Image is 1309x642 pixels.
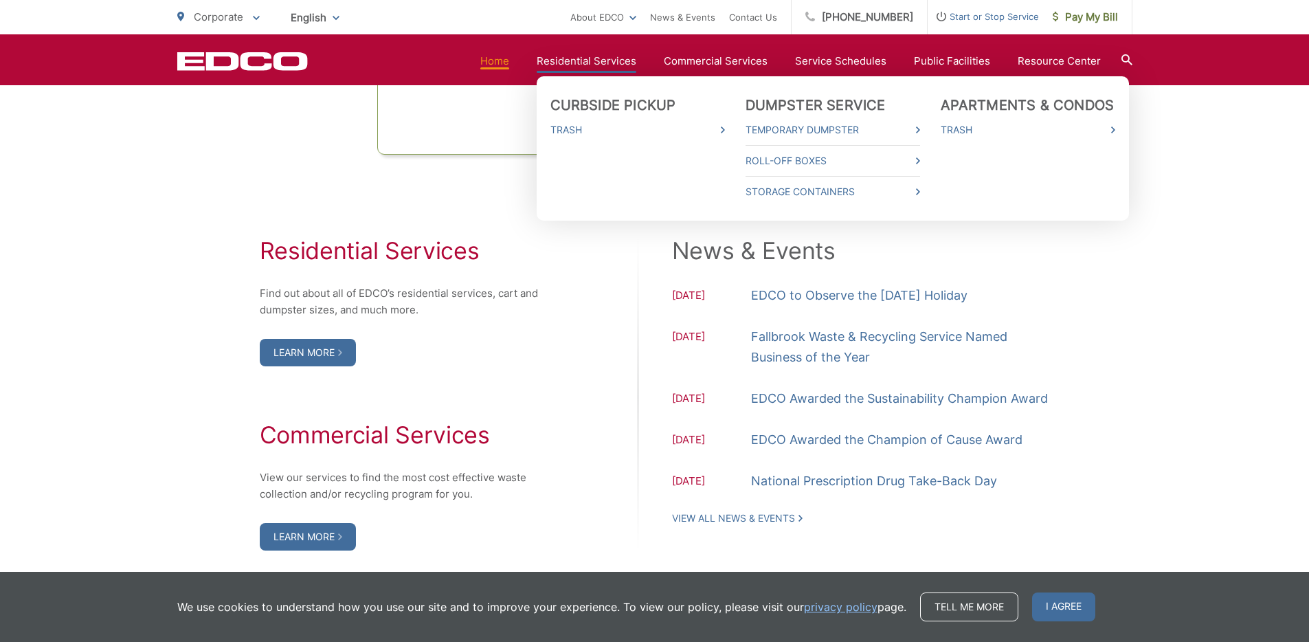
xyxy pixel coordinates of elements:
[672,390,751,409] span: [DATE]
[672,473,751,491] span: [DATE]
[751,285,967,306] a: EDCO to Observe the [DATE] Holiday
[570,9,636,25] a: About EDCO
[260,339,356,366] a: Learn More
[537,53,636,69] a: Residential Services
[260,285,555,318] p: Find out about all of EDCO’s residential services, cart and dumpster sizes, and much more.
[260,469,555,502] p: View our services to find the most cost effective waste collection and/or recycling program for you.
[746,153,920,169] a: Roll-Off Boxes
[177,599,906,615] p: We use cookies to understand how you use our site and to improve your experience. To view our pol...
[650,9,715,25] a: News & Events
[751,430,1022,450] a: EDCO Awarded the Champion of Cause Award
[664,53,768,69] a: Commercial Services
[751,388,1048,409] a: EDCO Awarded the Sustainability Champion Award
[920,593,1018,621] a: Tell me more
[672,512,803,524] a: View All News & Events
[746,97,886,113] a: Dumpster Service
[672,432,751,450] span: [DATE]
[746,122,920,138] a: Temporary Dumpster
[672,287,751,306] span: [DATE]
[746,184,920,200] a: Storage Containers
[1018,53,1101,69] a: Resource Center
[672,329,751,368] span: [DATE]
[480,53,509,69] a: Home
[914,53,990,69] a: Public Facilities
[260,421,555,449] h2: Commercial Services
[1053,9,1118,25] span: Pay My Bill
[550,122,725,138] a: Trash
[672,237,1050,265] h2: News & Events
[751,326,1050,368] a: Fallbrook Waste & Recycling Service Named Business of the Year
[260,237,555,265] h2: Residential Services
[260,523,356,551] a: Learn More
[941,97,1115,113] a: Apartments & Condos
[550,97,676,113] a: Curbside Pickup
[194,10,243,23] span: Corporate
[177,52,308,71] a: EDCD logo. Return to the homepage.
[280,5,350,30] span: English
[795,53,886,69] a: Service Schedules
[751,471,997,491] a: National Prescription Drug Take-Back Day
[729,9,777,25] a: Contact Us
[1032,593,1095,621] span: I agree
[941,122,1115,138] a: Trash
[804,599,877,615] a: privacy policy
